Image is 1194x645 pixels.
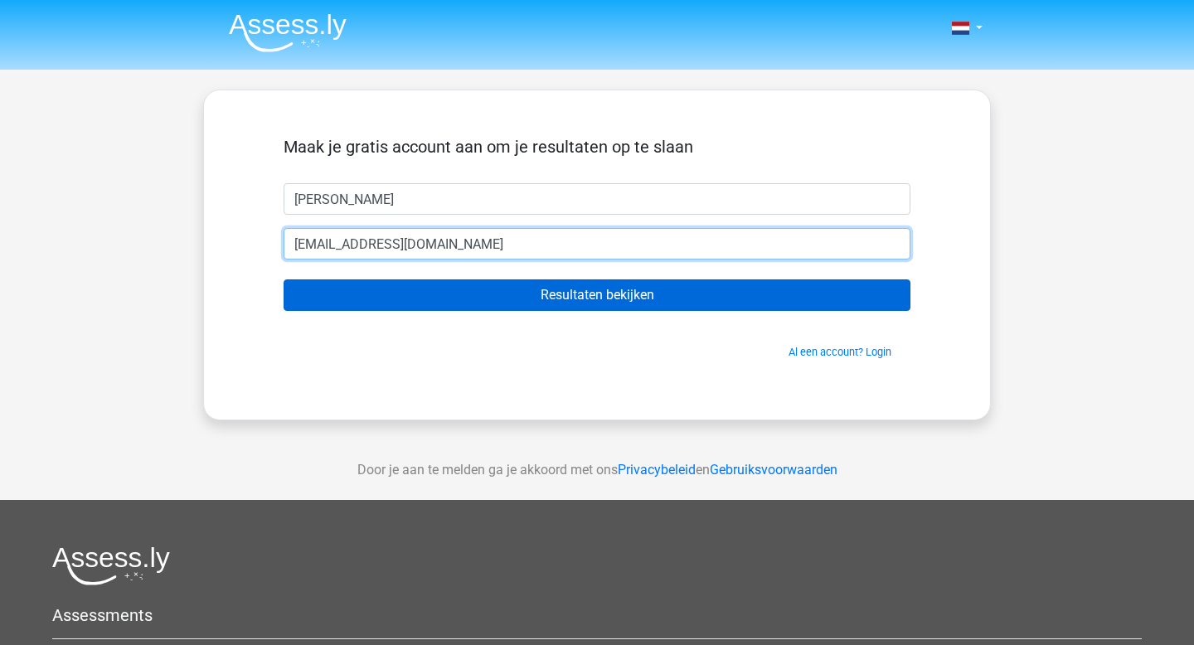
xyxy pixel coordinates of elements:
a: Privacybeleid [618,462,696,478]
img: Assessly logo [52,546,170,585]
input: Email [284,228,910,259]
img: Assessly [229,13,347,52]
a: Al een account? Login [789,346,891,358]
input: Voornaam [284,183,910,215]
h5: Assessments [52,605,1142,625]
input: Resultaten bekijken [284,279,910,311]
h5: Maak je gratis account aan om je resultaten op te slaan [284,137,910,157]
a: Gebruiksvoorwaarden [710,462,837,478]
